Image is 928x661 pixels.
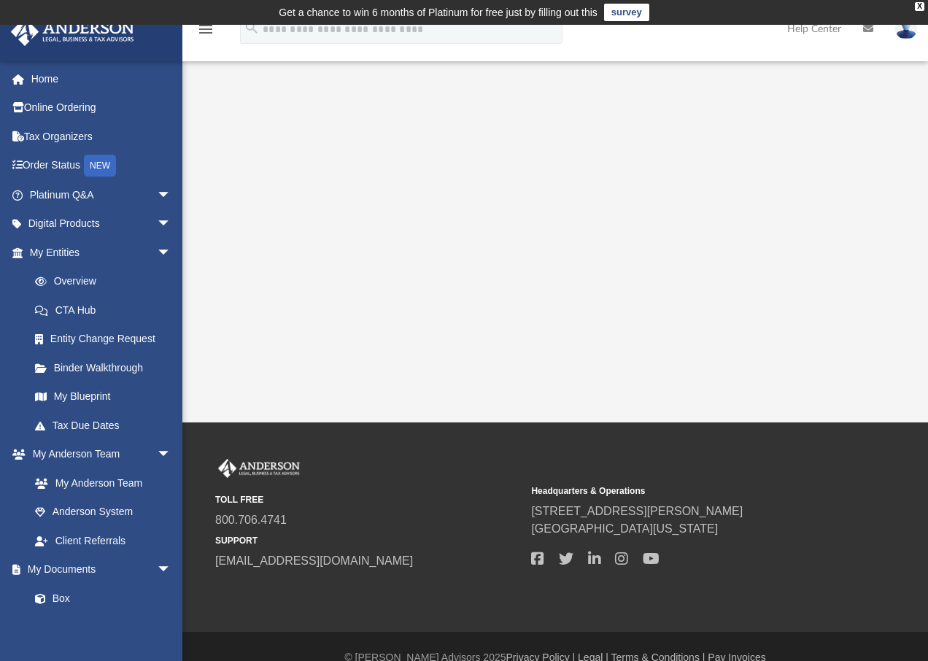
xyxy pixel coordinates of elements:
a: 800.706.4741 [215,514,287,526]
a: Binder Walkthrough [20,353,193,382]
img: User Pic [895,18,917,39]
a: Entity Change Request [20,325,193,354]
span: arrow_drop_down [157,440,186,470]
a: [STREET_ADDRESS][PERSON_NAME] [531,505,743,517]
a: Box [20,584,179,613]
small: SUPPORT [215,534,521,547]
a: survey [604,4,649,21]
div: NEW [84,155,116,177]
a: Tax Organizers [10,122,193,151]
a: Client Referrals [20,526,186,555]
a: Anderson System [20,498,186,527]
a: CTA Hub [20,295,193,325]
span: arrow_drop_down [157,555,186,585]
a: Online Ordering [10,93,193,123]
a: My Documentsarrow_drop_down [10,555,186,584]
a: [EMAIL_ADDRESS][DOMAIN_NAME] [215,554,413,567]
small: Headquarters & Operations [531,484,837,498]
a: My Anderson Teamarrow_drop_down [10,440,186,469]
a: Digital Productsarrow_drop_down [10,209,193,239]
a: My Anderson Team [20,468,179,498]
div: Get a chance to win 6 months of Platinum for free just by filling out this [279,4,598,21]
a: [GEOGRAPHIC_DATA][US_STATE] [531,522,718,535]
a: menu [197,28,214,38]
i: menu [197,20,214,38]
span: arrow_drop_down [157,180,186,210]
span: arrow_drop_down [157,238,186,268]
a: My Entitiesarrow_drop_down [10,238,193,267]
img: Anderson Advisors Platinum Portal [215,459,303,478]
img: Anderson Advisors Platinum Portal [7,18,139,46]
a: Tax Due Dates [20,411,193,440]
span: arrow_drop_down [157,209,186,239]
a: Overview [20,267,193,296]
small: TOLL FREE [215,493,521,506]
a: My Blueprint [20,382,186,411]
a: Order StatusNEW [10,151,193,181]
i: search [244,20,260,36]
div: close [915,2,924,11]
a: Platinum Q&Aarrow_drop_down [10,180,193,209]
a: Home [10,64,193,93]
